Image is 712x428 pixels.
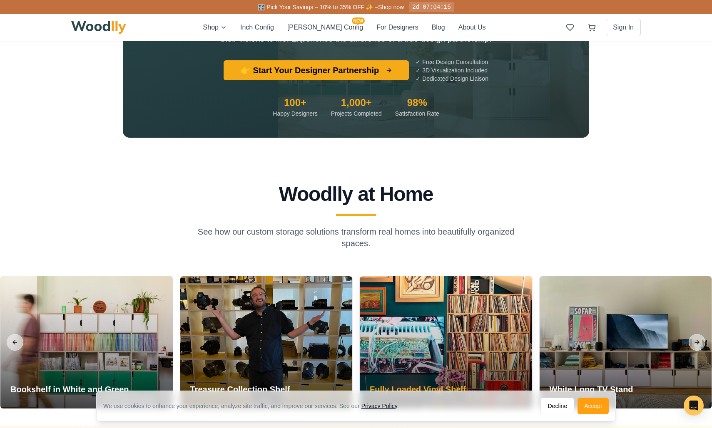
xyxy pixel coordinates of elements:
[416,66,488,74] p: ✓ 3D Visualization Included
[458,22,486,32] button: About Us
[273,109,317,118] div: Happy Designers
[331,96,382,109] div: 1,000+
[416,74,488,83] p: ✓ Dedicated Design Liaison
[190,383,290,395] h3: Treasure Collection Shelf
[416,58,488,66] p: ✓ Free Design Consultation
[540,398,574,414] button: Decline
[331,109,382,118] div: Projects Completed
[10,383,129,395] h3: Bookshelf in White and Green
[75,184,637,204] h2: Woodlly at Home
[203,22,227,32] button: Shop
[258,4,378,10] span: 🎛️ Pick Your Savings – 10% to 35% OFF ✨ –
[395,96,439,109] div: 98%
[103,402,406,410] div: We use cookies to enhance your experience, analyze site traffic, and improve our services. See our .
[287,22,363,32] button: [PERSON_NAME] ConfigNEW
[395,109,439,118] div: Satisfaction Rate
[352,17,365,24] span: NEW
[71,21,126,34] img: Woodlly
[240,22,274,32] button: Inch Config
[361,403,397,409] a: Privacy Policy
[224,60,409,80] button: 👉 Start Your Designer Partnership
[432,22,445,32] button: Blog
[578,398,609,414] button: Accept
[376,22,418,32] button: For Designers
[378,4,404,10] a: Shop now
[606,19,641,36] button: Sign In
[684,396,704,416] div: Open Intercom Messenger
[196,226,516,249] p: See how our custom storage solutions transform real homes into beautifully organized spaces.
[370,383,466,395] h3: Fully Loaded Vinyl Shelf
[409,2,454,12] div: 2d 07:04:15
[273,96,317,109] div: 100+
[550,383,633,395] h3: White Long TV Stand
